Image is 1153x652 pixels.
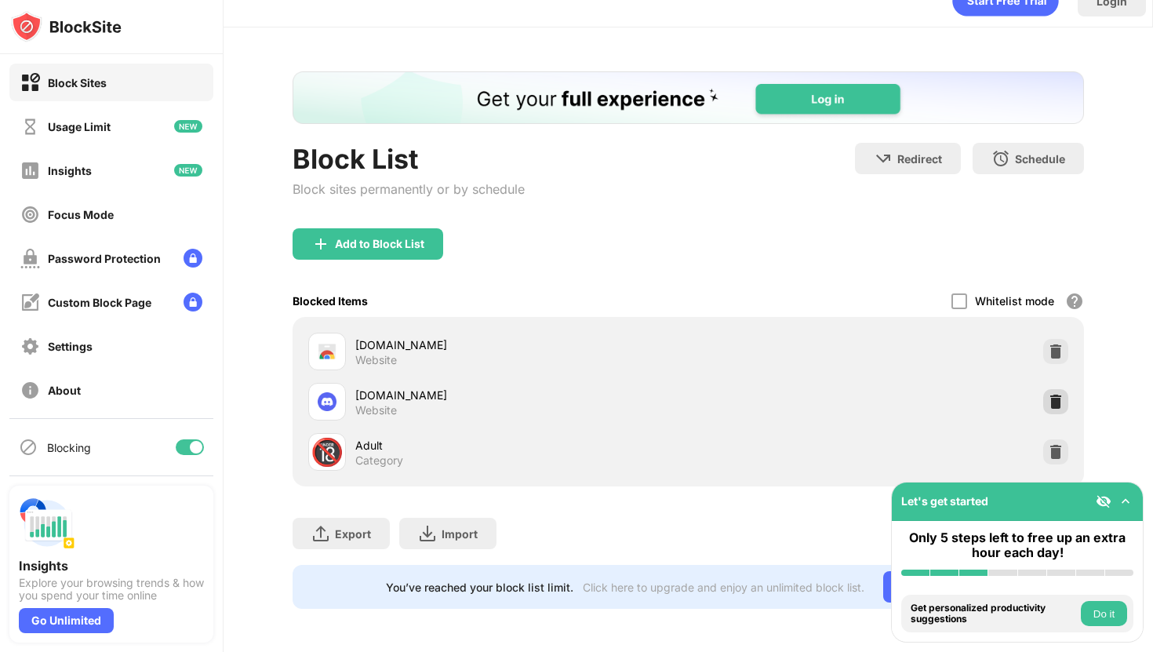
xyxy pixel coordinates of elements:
[48,340,93,353] div: Settings
[911,603,1077,625] div: Get personalized productivity suggestions
[1015,152,1065,166] div: Schedule
[1081,601,1127,626] button: Do it
[184,249,202,268] img: lock-menu.svg
[174,164,202,177] img: new-icon.svg
[355,353,397,367] div: Website
[293,143,525,175] div: Block List
[293,181,525,197] div: Block sites permanently or by schedule
[19,495,75,552] img: push-insights.svg
[583,581,864,594] div: Click here to upgrade and enjoy an unlimited block list.
[293,71,1084,124] iframe: Banner
[335,238,424,250] div: Add to Block List
[19,438,38,457] img: blocking-icon.svg
[355,403,397,417] div: Website
[19,558,204,574] div: Insights
[48,120,111,133] div: Usage Limit
[48,252,161,265] div: Password Protection
[20,249,40,268] img: password-protection-off.svg
[20,205,40,224] img: focus-off.svg
[975,294,1054,308] div: Whitelist mode
[20,381,40,400] img: about-off.svg
[355,437,688,453] div: Adult
[311,436,344,468] div: 🔞
[174,120,202,133] img: new-icon.svg
[318,342,336,361] img: favicons
[335,527,371,541] div: Export
[20,117,40,137] img: time-usage-off.svg
[48,76,107,89] div: Block Sites
[20,337,40,356] img: settings-off.svg
[883,571,991,603] div: Go Unlimited
[442,527,478,541] div: Import
[293,294,368,308] div: Blocked Items
[48,164,92,177] div: Insights
[48,296,151,309] div: Custom Block Page
[20,73,40,93] img: block-on.svg
[19,577,204,602] div: Explore your browsing trends & how you spend your time online
[1118,494,1133,509] img: omni-setup-toggle.svg
[184,293,202,311] img: lock-menu.svg
[355,387,688,403] div: [DOMAIN_NAME]
[355,453,403,468] div: Category
[901,494,988,508] div: Let's get started
[20,161,40,180] img: insights-off.svg
[47,441,91,454] div: Blocking
[901,530,1133,560] div: Only 5 steps left to free up an extra hour each day!
[318,392,336,411] img: favicons
[19,608,114,633] div: Go Unlimited
[897,152,942,166] div: Redirect
[11,11,122,42] img: logo-blocksite.svg
[48,384,81,397] div: About
[355,337,688,353] div: [DOMAIN_NAME]
[386,581,573,594] div: You’ve reached your block list limit.
[1096,494,1111,509] img: eye-not-visible.svg
[20,293,40,312] img: customize-block-page-off.svg
[48,208,114,221] div: Focus Mode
